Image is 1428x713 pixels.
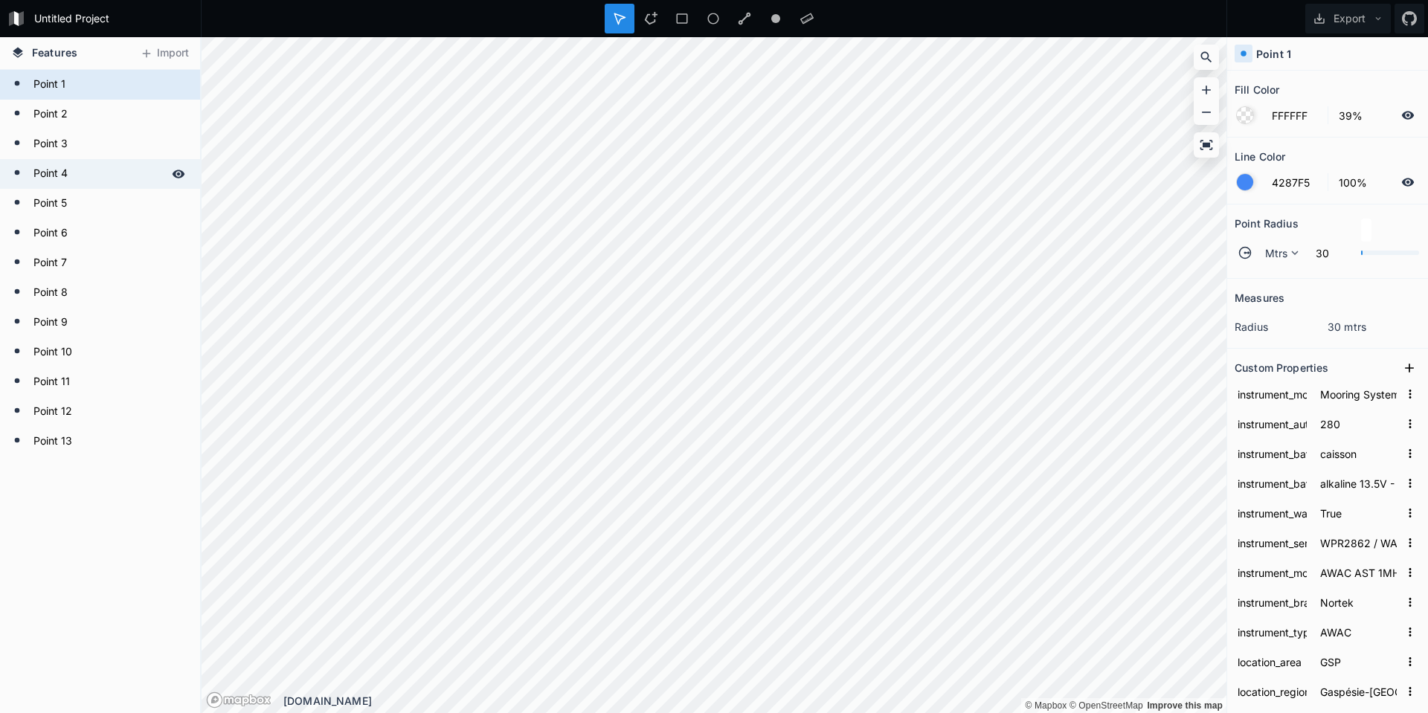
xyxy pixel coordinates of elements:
[1070,700,1143,711] a: OpenStreetMap
[1235,356,1328,379] h2: Custom Properties
[1317,413,1400,435] input: Empty
[1328,319,1421,335] dd: 30 mtrs
[1147,700,1223,711] a: Map feedback
[1317,680,1400,703] input: Empty
[1235,442,1310,465] input: Name
[1235,621,1310,643] input: Name
[1235,680,1310,703] input: Name
[1235,212,1299,235] h2: Point Radius
[1235,591,1310,613] input: Name
[283,693,1226,709] div: [DOMAIN_NAME]
[1317,591,1400,613] input: Empty
[1317,651,1400,673] input: Empty
[1317,502,1400,524] input: Empty
[1235,383,1310,405] input: Name
[1317,532,1400,554] input: Empty
[1265,245,1288,261] span: Mtrs
[1235,561,1310,584] input: Name
[1025,700,1067,711] a: Mapbox
[1256,46,1291,62] h4: Point 1
[1317,621,1400,643] input: Empty
[1235,413,1310,435] input: Name
[1317,383,1400,405] input: Empty
[132,42,196,65] button: Import
[1235,286,1284,309] h2: Measures
[1317,472,1400,494] input: Empty
[1317,561,1400,584] input: Empty
[1307,244,1354,262] input: 0
[1305,4,1391,33] button: Export
[1235,651,1310,673] input: Name
[1317,442,1400,465] input: Empty
[206,691,271,709] a: Mapbox logo
[1235,145,1285,168] h2: Line Color
[1235,78,1279,101] h2: Fill Color
[1235,472,1310,494] input: Name
[1235,502,1310,524] input: Name
[32,45,77,60] span: Features
[1235,532,1310,554] input: Name
[1235,319,1328,335] dt: radius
